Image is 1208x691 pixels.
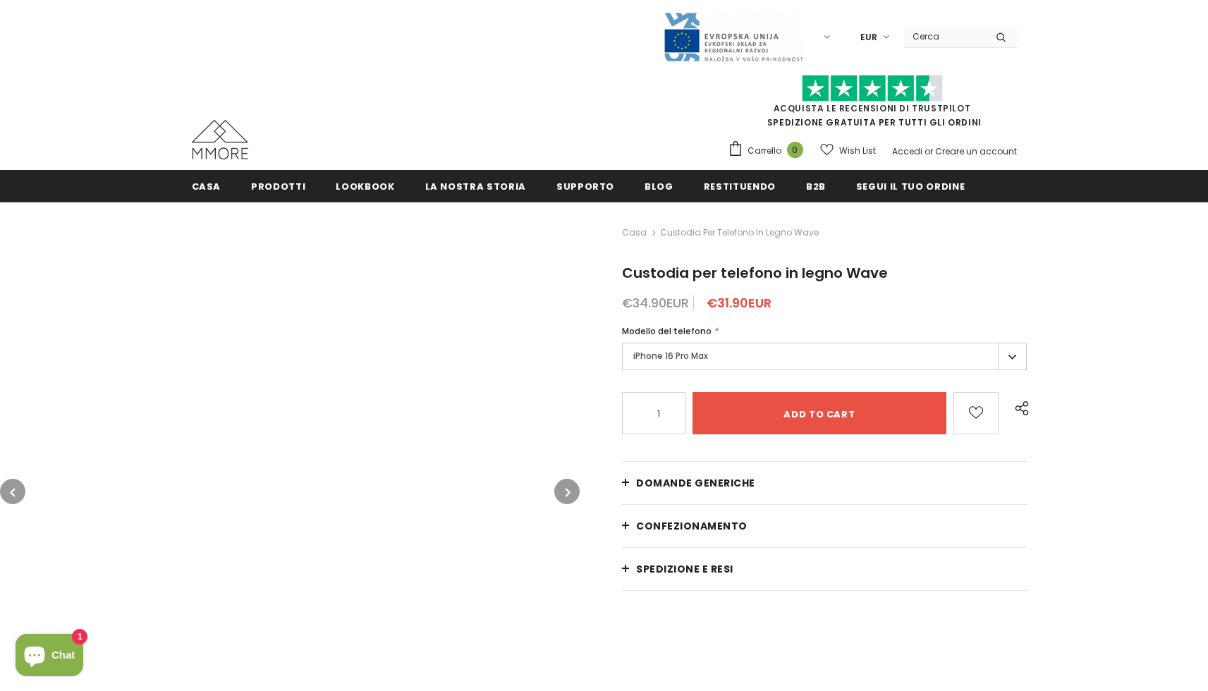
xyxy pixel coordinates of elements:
[704,170,776,202] a: Restituendo
[636,476,755,490] span: Domande generiche
[925,145,933,157] span: or
[192,120,248,159] img: Casi MMORE
[806,180,826,193] span: B2B
[774,102,971,114] a: Acquista le recensioni di TrustPilot
[192,170,221,202] a: Casa
[636,562,733,576] span: Spedizione e resi
[892,145,922,157] a: Accedi
[622,294,689,312] span: €34.90EUR
[802,75,943,102] img: Fidati di Pilot Stars
[622,224,647,241] a: Casa
[935,145,1017,157] a: Creare un account
[622,325,712,337] span: Modello del telefono
[693,392,946,434] input: Add to cart
[806,170,826,202] a: B2B
[820,138,876,163] a: Wish List
[425,180,526,193] span: La nostra storia
[856,180,965,193] span: Segui il tuo ordine
[622,548,1027,590] a: Spedizione e resi
[11,634,87,680] inbox-online-store-chat: Shopify online store chat
[856,170,965,202] a: Segui il tuo ordine
[663,30,804,42] a: Javni Razpis
[707,294,771,312] span: €31.90EUR
[622,343,1027,370] label: iPhone 16 Pro Max
[645,180,673,193] span: Blog
[645,170,673,202] a: Blog
[728,140,810,161] a: Carrello 0
[860,30,877,44] span: EUR
[787,142,803,158] span: 0
[425,170,526,202] a: La nostra storia
[663,11,804,63] img: Javni Razpis
[336,180,394,193] span: Lookbook
[556,170,614,202] a: supporto
[251,180,305,193] span: Prodotti
[636,519,748,533] span: CONFEZIONAMENTO
[622,505,1027,547] a: CONFEZIONAMENTO
[622,263,888,283] span: Custodia per telefono in legno Wave
[728,81,1017,128] span: SPEDIZIONE GRATUITA PER TUTTI GLI ORDINI
[748,144,781,158] span: Carrello
[839,144,876,158] span: Wish List
[660,224,819,241] span: Custodia per telefono in legno Wave
[704,180,776,193] span: Restituendo
[904,26,985,47] input: Search Site
[192,180,221,193] span: Casa
[251,170,305,202] a: Prodotti
[556,180,614,193] span: supporto
[336,170,394,202] a: Lookbook
[622,462,1027,504] a: Domande generiche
